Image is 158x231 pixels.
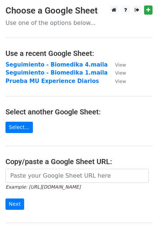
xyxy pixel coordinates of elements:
a: Prueba MU Experience Diarios [5,78,99,84]
h4: Select another Google Sheet: [5,107,153,116]
a: View [108,69,126,76]
p: Use one of the options below... [5,19,153,27]
a: View [108,78,126,84]
h4: Use a recent Google Sheet: [5,49,153,58]
h4: Copy/paste a Google Sheet URL: [5,157,153,166]
h3: Choose a Google Sheet [5,5,153,16]
input: Paste your Google Sheet URL here [5,169,149,183]
a: View [108,61,126,68]
a: Seguimiento - Biomedika 1.maila [5,69,108,76]
small: Example: [URL][DOMAIN_NAME] [5,184,80,190]
input: Next [5,198,24,210]
a: Seguimiento - Biomedika 4.maila [5,61,108,68]
a: Select... [5,122,33,133]
small: View [115,62,126,68]
small: View [115,79,126,84]
small: View [115,70,126,76]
